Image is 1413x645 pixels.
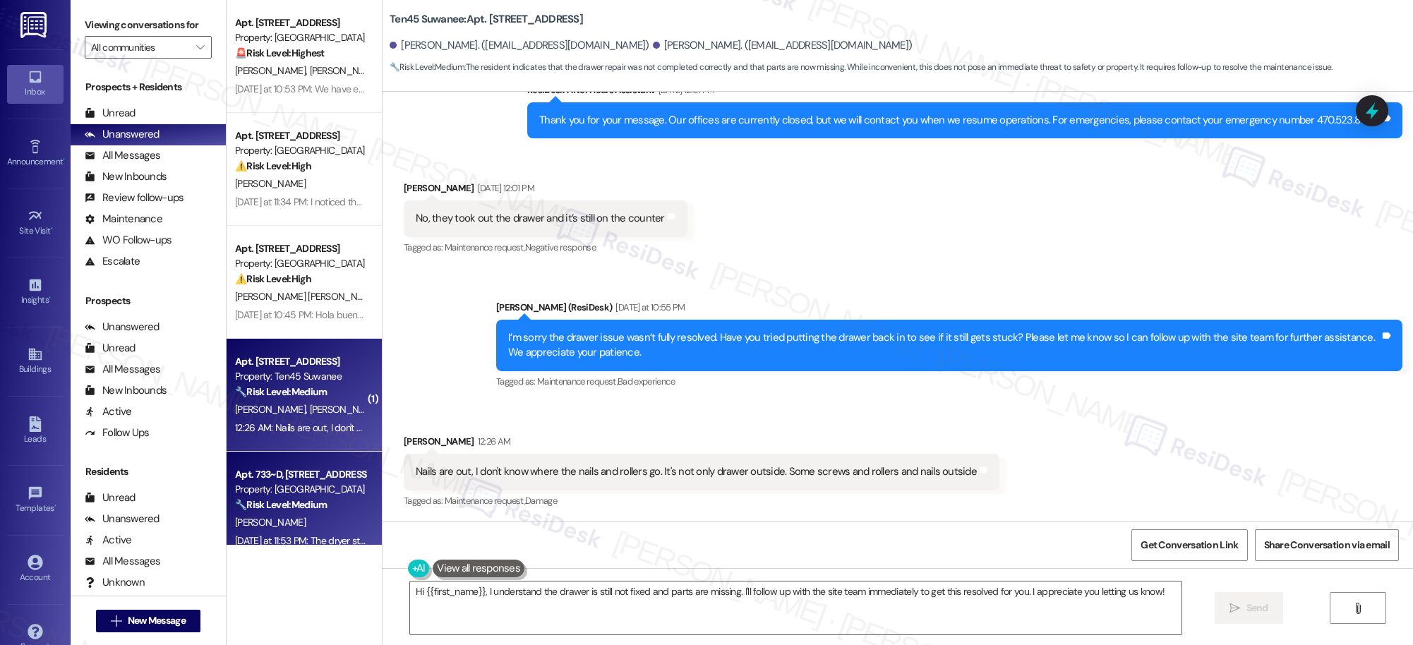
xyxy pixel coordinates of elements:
[85,490,136,505] div: Unread
[653,38,913,53] div: [PERSON_NAME]. ([EMAIL_ADDRESS][DOMAIN_NAME])
[63,155,65,164] span: •
[235,83,529,95] div: [DATE] at 10:53 PM: We have everything on camera of what he has done
[85,533,132,548] div: Active
[1229,603,1240,614] i: 
[235,516,306,529] span: [PERSON_NAME]
[390,60,1333,75] span: : The resident indicates that the drawer repair was not completed correctly and that parts are no...
[235,272,311,285] strong: ⚠️ Risk Level: High
[85,320,160,334] div: Unanswered
[20,12,49,38] img: ResiDesk Logo
[235,143,366,158] div: Property: [GEOGRAPHIC_DATA]
[416,211,665,226] div: No, they took out the drawer and it’s still on the counter
[235,47,325,59] strong: 🚨 Risk Level: Highest
[54,501,56,511] span: •
[49,293,51,303] span: •
[1141,538,1238,553] span: Get Conversation Link
[1264,538,1390,553] span: Share Conversation via email
[7,273,64,311] a: Insights •
[85,383,167,398] div: New Inbounds
[527,83,1402,102] div: ResiDesk After Hours Assistant
[85,426,150,440] div: Follow Ups
[410,581,1181,634] textarea: Hi {{first_name}}, I understand the drawer is still not fixed and parts are missing. I'll follow ...
[85,169,167,184] div: New Inbounds
[1246,601,1268,615] span: Send
[85,341,136,356] div: Unread
[1352,603,1363,614] i: 
[235,385,327,398] strong: 🔧 Risk Level: Medium
[85,148,160,163] div: All Messages
[496,371,1402,392] div: Tagged as:
[508,330,1380,361] div: I’m sorry the drawer issue wasn’t fully resolved. Have you tried putting the drawer back in to se...
[618,375,675,387] span: Bad experience
[235,256,366,271] div: Property: [GEOGRAPHIC_DATA]
[235,241,366,256] div: Apt. [STREET_ADDRESS]
[404,181,687,200] div: [PERSON_NAME]
[612,300,685,315] div: [DATE] at 10:55 PM
[71,464,226,479] div: Residents
[85,362,160,377] div: All Messages
[85,14,212,36] label: Viewing conversations for
[7,204,64,242] a: Site Visit •
[51,224,53,234] span: •
[235,421,789,434] div: 12:26 AM: Nails are out, I don't know where the nails and rollers go. It's not only drawer outsid...
[85,191,184,205] div: Review follow-ups
[235,290,378,303] span: [PERSON_NAME] [PERSON_NAME]
[85,127,160,142] div: Unanswered
[71,80,226,95] div: Prospects + Residents
[539,113,1380,128] div: Thank you for your message. Our offices are currently closed, but we will contact you when we res...
[85,233,172,248] div: WO Follow-ups
[7,481,64,519] a: Templates •
[91,36,189,59] input: All communities
[310,403,380,416] span: [PERSON_NAME]
[1255,529,1399,561] button: Share Conversation via email
[235,403,310,416] span: [PERSON_NAME]
[85,404,132,419] div: Active
[390,12,583,27] b: Ten45 Suwanee: Apt. [STREET_ADDRESS]
[7,550,64,589] a: Account
[235,482,366,497] div: Property: [GEOGRAPHIC_DATA]
[390,61,464,73] strong: 🔧 Risk Level: Medium
[235,195,663,208] div: [DATE] at 11:34 PM: I noticed the disposal issue the first time I tried to use it as well but tha...
[1215,592,1283,624] button: Send
[474,181,534,195] div: [DATE] 12:01 PM
[445,495,525,507] span: Maintenance request ,
[235,534,1047,547] div: [DATE] at 11:53 PM: The dryer still makes the same screeching noise. When maintenance came they o...
[235,128,366,143] div: Apt. [STREET_ADDRESS]
[235,498,327,511] strong: 🔧 Risk Level: Medium
[85,254,140,269] div: Escalate
[445,241,525,253] span: Maintenance request ,
[1131,529,1247,561] button: Get Conversation Link
[235,159,311,172] strong: ⚠️ Risk Level: High
[404,237,687,258] div: Tagged as:
[235,467,366,482] div: Apt. 733~D, [STREET_ADDRESS]
[235,16,366,30] div: Apt. [STREET_ADDRESS]
[310,64,380,77] span: [PERSON_NAME]
[7,65,64,103] a: Inbox
[96,610,200,632] button: New Message
[390,38,649,53] div: [PERSON_NAME]. ([EMAIL_ADDRESS][DOMAIN_NAME])
[85,575,145,590] div: Unknown
[525,495,557,507] span: Damage
[235,177,306,190] span: [PERSON_NAME]
[235,30,366,45] div: Property: [GEOGRAPHIC_DATA]
[111,615,121,627] i: 
[71,294,226,308] div: Prospects
[474,434,511,449] div: 12:26 AM
[235,369,366,384] div: Property: Ten45 Suwanee
[235,354,366,369] div: Apt. [STREET_ADDRESS]
[235,64,310,77] span: [PERSON_NAME]
[404,490,999,511] div: Tagged as:
[85,554,160,569] div: All Messages
[416,464,977,479] div: Nails are out, I don't know where the nails and rollers go. It's not only drawer outside. Some sc...
[7,412,64,450] a: Leads
[235,308,871,321] div: [DATE] at 10:45 PM: Hola buen día, si hay uno que no funciona y los otros tres solo calientan cua...
[404,434,999,454] div: [PERSON_NAME]
[85,106,136,121] div: Unread
[196,42,204,53] i: 
[85,212,162,227] div: Maintenance
[7,342,64,380] a: Buildings
[537,375,618,387] span: Maintenance request ,
[496,300,1402,320] div: [PERSON_NAME] (ResiDesk)
[525,241,596,253] span: Negative response
[85,512,160,526] div: Unanswered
